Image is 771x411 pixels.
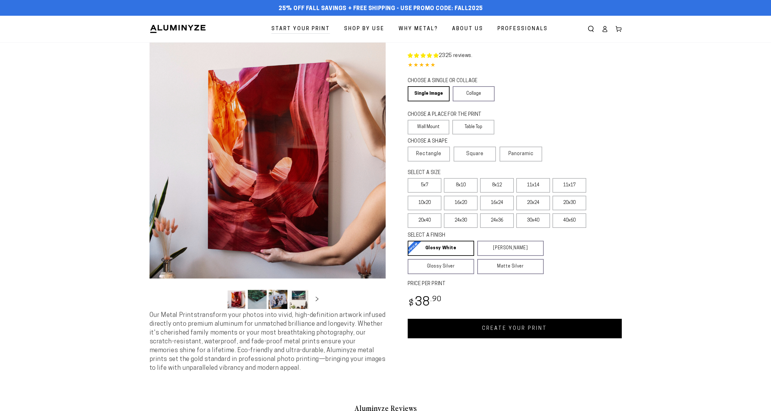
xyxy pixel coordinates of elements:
label: 20x30 [553,196,586,210]
bdi: 38 [408,296,442,309]
span: Shop By Use [344,25,384,34]
label: Wall Mount [408,120,450,134]
img: Aluminyze [150,24,206,34]
button: Load image 3 in gallery view [269,290,287,309]
a: About Us [447,21,488,37]
a: Collage [453,86,495,101]
span: Start Your Print [271,25,330,34]
a: [PERSON_NAME] [477,241,544,256]
span: $ [409,299,414,308]
label: 10x20 [408,196,441,210]
summary: Search our site [584,22,598,36]
a: CREATE YOUR PRINT [408,319,622,338]
span: Panoramic [508,151,534,156]
span: Professionals [497,25,548,34]
label: 24x36 [480,213,514,228]
label: 24x30 [444,213,478,228]
legend: SELECT A FINISH [408,232,529,239]
label: PRICE PER PRINT [408,280,622,288]
div: 4.85 out of 5.0 stars [408,61,622,70]
a: Professionals [493,21,553,37]
label: 11x17 [553,178,586,193]
button: Load image 2 in gallery view [248,290,267,309]
legend: CHOOSE A PLACE FOR THE PRINT [408,111,489,118]
span: Rectangle [416,150,441,158]
legend: CHOOSE A SHAPE [408,138,490,145]
a: Matte Silver [477,259,544,274]
label: 16x20 [444,196,478,210]
label: 30x40 [516,213,550,228]
sup: .90 [430,296,442,303]
media-gallery: Gallery Viewer [150,42,386,311]
label: 8x12 [480,178,514,193]
span: About Us [452,25,483,34]
label: 20x40 [408,213,441,228]
label: 16x24 [480,196,514,210]
label: 8x10 [444,178,478,193]
span: Square [466,150,484,158]
a: Shop By Use [339,21,389,37]
a: Glossy Silver [408,259,474,274]
legend: SELECT A SIZE [408,169,534,177]
label: 11x14 [516,178,550,193]
label: 40x60 [553,213,586,228]
span: Our Metal Prints transform your photos into vivid, high-definition artwork infused directly onto ... [150,312,386,371]
a: Start Your Print [267,21,335,37]
legend: CHOOSE A SINGLE OR COLLAGE [408,77,489,85]
button: Load image 4 in gallery view [289,290,308,309]
label: Table Top [452,120,494,134]
label: 20x24 [516,196,550,210]
span: Why Metal? [399,25,438,34]
label: 5x7 [408,178,441,193]
a: Why Metal? [394,21,443,37]
a: Glossy White [408,241,474,256]
button: Slide right [310,292,324,306]
a: Single Image [408,86,450,101]
button: Load image 1 in gallery view [227,290,246,309]
button: Slide left [211,292,225,306]
span: 25% off FALL Savings + Free Shipping - Use Promo Code: FALL2025 [279,5,483,12]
